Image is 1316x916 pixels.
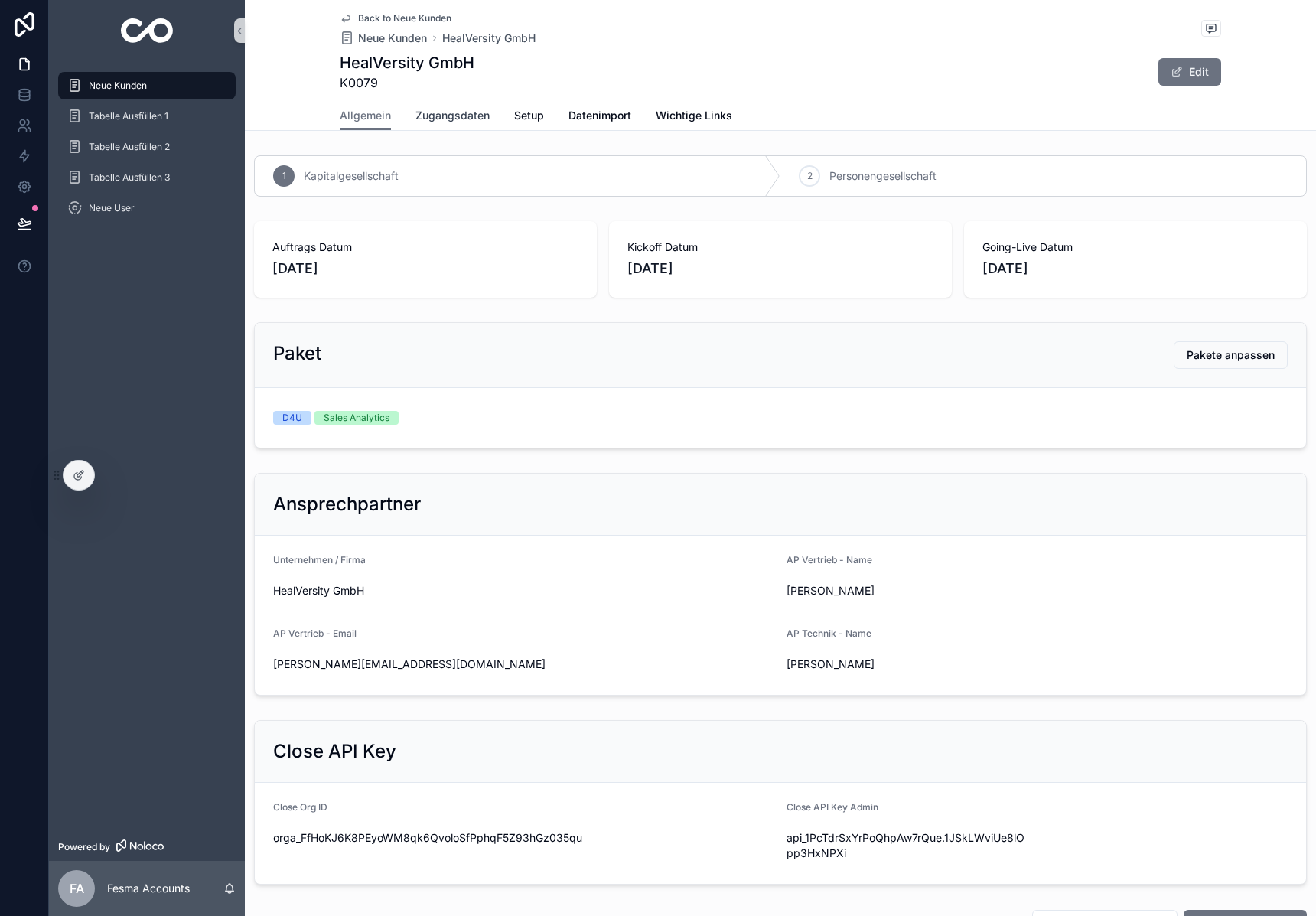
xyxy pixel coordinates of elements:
span: 1 [282,170,286,182]
div: Sales Analytics [324,411,389,425]
a: Tabelle Ausfüllen 3 [58,164,236,191]
span: Close Org ID [273,801,327,813]
span: Powered by [58,841,110,853]
span: Kickoff Datum [627,240,933,255]
div: D4U [282,411,302,425]
span: Close API Key Admin [787,801,878,813]
a: Tabelle Ausfüllen 1 [58,103,236,130]
span: Datenimport [568,108,631,123]
a: Allgemein [340,102,391,131]
div: scrollable content [49,61,245,242]
span: [PERSON_NAME][EMAIL_ADDRESS][DOMAIN_NAME] [273,657,774,672]
span: AP Technik - Name [787,628,871,639]
span: Unternehmen / Firma [273,554,366,566]
a: Datenimport [568,102,631,132]
button: Edit [1158,58,1221,86]
span: [DATE] [982,258,1288,279]
h2: Paket [273,341,321,366]
span: Tabelle Ausfüllen 2 [89,141,170,153]
span: api_1PcTdrSxYrPoQhpAw7rQue.1JSkLWviUe8lOpp3HxNPXi [787,830,1031,861]
h2: Ansprechpartner [273,492,421,517]
span: Neue Kunden [89,80,147,92]
span: Personengesellschaft [829,168,937,184]
a: Zugangsdaten [415,102,490,132]
span: Allgemein [340,108,391,123]
span: Back to Neue Kunden [358,12,451,24]
span: Going-Live Datum [982,240,1288,255]
span: Wichtige Links [656,108,732,123]
h2: Close API Key [273,739,396,764]
span: orga_FfHoKJ6K8PEyoWM8qk6QvoloSfPphqF5Z93hGz035qu [273,830,774,846]
span: Pakete anpassen [1187,347,1275,363]
span: [PERSON_NAME] [787,657,1031,672]
a: Wichtige Links [656,102,732,132]
span: FA [70,879,84,898]
span: Tabelle Ausfüllen 1 [89,110,168,122]
span: AP Vertrieb - Email [273,628,357,639]
a: Neue User [58,194,236,222]
span: Neue User [89,202,135,214]
span: Auftrags Datum [272,240,578,255]
h1: HealVersity GmbH [340,52,474,73]
span: Setup [514,108,544,123]
span: [PERSON_NAME] [787,583,1031,598]
span: 2 [807,170,813,182]
a: HealVersity GmbH [442,31,536,46]
span: Neue Kunden [358,31,427,46]
span: Zugangsdaten [415,108,490,123]
a: Neue Kunden [340,31,427,46]
span: Tabelle Ausfüllen 3 [89,171,170,184]
span: Kapitalgesellschaft [304,168,399,184]
p: Fesma Accounts [107,881,190,896]
span: [DATE] [272,258,578,279]
img: App logo [121,18,174,43]
span: AP Vertrieb - Name [787,554,872,566]
a: Setup [514,102,544,132]
button: Pakete anpassen [1174,341,1288,369]
a: Back to Neue Kunden [340,12,451,24]
span: K0079 [340,73,474,92]
a: Neue Kunden [58,72,236,99]
span: [DATE] [627,258,933,279]
a: Powered by [49,833,245,861]
span: HealVersity GmbH [273,583,774,598]
a: Tabelle Ausfüllen 2 [58,133,236,161]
